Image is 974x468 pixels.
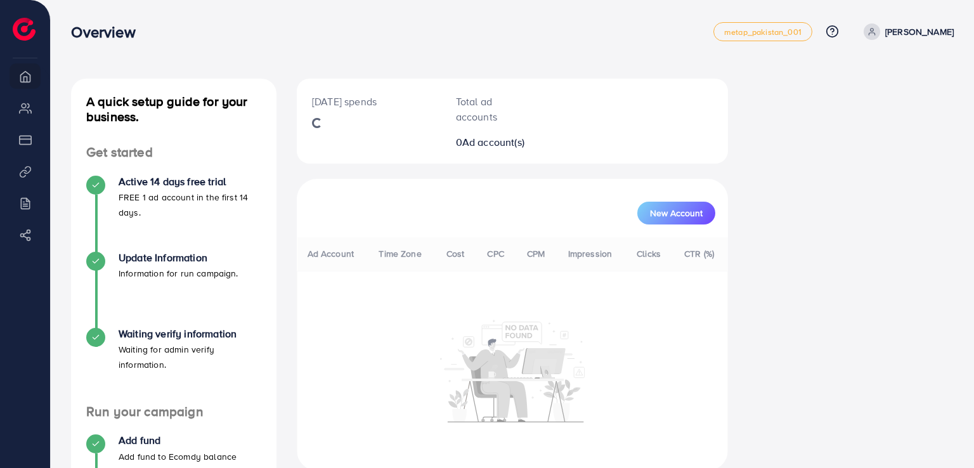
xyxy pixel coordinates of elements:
[724,28,802,36] span: metap_pakistan_001
[71,328,276,404] li: Waiting verify information
[71,23,145,41] h3: Overview
[119,449,237,464] p: Add fund to Ecomdy balance
[312,94,425,109] p: [DATE] spends
[713,22,812,41] a: metap_pakistan_001
[119,190,261,220] p: FREE 1 ad account in the first 14 days.
[637,202,715,224] button: New Account
[119,266,238,281] p: Information for run campaign.
[456,94,533,124] p: Total ad accounts
[885,24,954,39] p: [PERSON_NAME]
[71,404,276,420] h4: Run your campaign
[71,176,276,252] li: Active 14 days free trial
[859,23,954,40] a: [PERSON_NAME]
[13,18,36,41] img: logo
[119,342,261,372] p: Waiting for admin verify information.
[650,209,703,218] span: New Account
[71,252,276,328] li: Update Information
[119,328,261,340] h4: Waiting verify information
[462,135,524,149] span: Ad account(s)
[71,145,276,160] h4: Get started
[119,434,237,446] h4: Add fund
[119,176,261,188] h4: Active 14 days free trial
[456,136,533,148] h2: 0
[71,94,276,124] h4: A quick setup guide for your business.
[119,252,238,264] h4: Update Information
